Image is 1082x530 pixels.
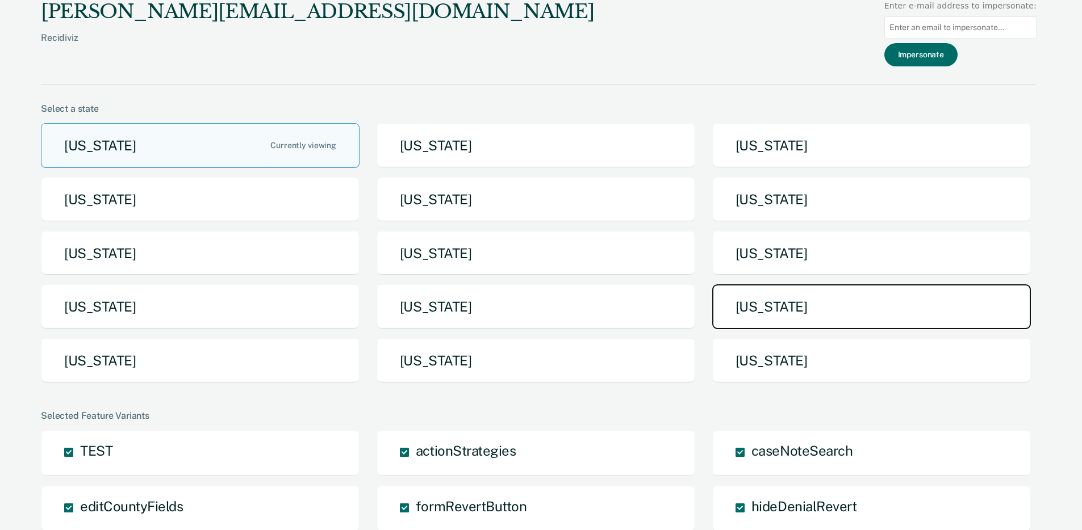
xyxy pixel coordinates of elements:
div: Recidiviz [41,32,594,61]
button: [US_STATE] [41,231,360,276]
button: [US_STATE] [712,338,1031,383]
button: [US_STATE] [712,123,1031,168]
div: Select a state [41,103,1037,114]
input: Enter an email to impersonate... [884,16,1037,39]
span: formRevertButton [416,498,527,514]
button: [US_STATE] [712,284,1031,329]
button: [US_STATE] [41,177,360,222]
button: [US_STATE] [712,177,1031,222]
button: [US_STATE] [377,177,695,222]
button: [US_STATE] [377,231,695,276]
span: hideDenialRevert [751,498,857,514]
button: [US_STATE] [41,284,360,329]
span: caseNoteSearch [751,443,853,459]
div: Selected Feature Variants [41,410,1037,421]
button: [US_STATE] [712,231,1031,276]
button: [US_STATE] [377,338,695,383]
button: [US_STATE] [41,338,360,383]
button: [US_STATE] [377,123,695,168]
span: TEST [80,443,112,459]
button: [US_STATE] [41,123,360,168]
button: [US_STATE] [377,284,695,329]
span: actionStrategies [416,443,516,459]
span: editCountyFields [80,498,183,514]
button: Impersonate [884,43,958,66]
